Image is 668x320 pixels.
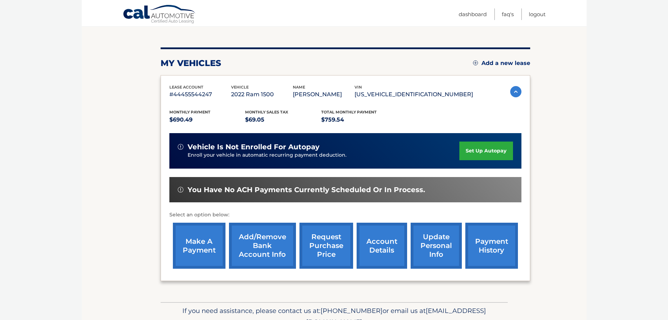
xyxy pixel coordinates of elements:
[188,185,425,194] span: You have no ACH payments currently scheduled or in process.
[231,90,293,99] p: 2022 Ram 1500
[411,223,462,269] a: update personal info
[355,90,473,99] p: [US_VEHICLE_IDENTIFICATION_NUMBER]
[510,86,521,97] img: accordion-active.svg
[355,85,362,90] span: vin
[178,144,183,150] img: alert-white.svg
[178,187,183,192] img: alert-white.svg
[188,143,319,151] span: vehicle is not enrolled for autopay
[473,60,530,67] a: Add a new lease
[173,223,225,269] a: make a payment
[293,85,305,90] span: name
[245,110,288,115] span: Monthly sales Tax
[357,223,407,269] a: account details
[293,90,355,99] p: [PERSON_NAME]
[321,110,377,115] span: Total Monthly Payment
[321,115,397,125] p: $759.54
[502,8,514,20] a: FAQ's
[229,223,296,269] a: Add/Remove bank account info
[169,85,203,90] span: lease account
[161,58,221,68] h2: my vehicles
[169,90,231,99] p: #44455544247
[529,8,546,20] a: Logout
[299,223,353,269] a: request purchase price
[473,60,478,65] img: add.svg
[245,115,321,125] p: $69.05
[459,142,513,160] a: set up autopay
[169,110,210,115] span: Monthly Payment
[231,85,249,90] span: vehicle
[465,223,518,269] a: payment history
[169,211,521,219] p: Select an option below:
[188,151,460,159] p: Enroll your vehicle in automatic recurring payment deduction.
[169,115,245,125] p: $690.49
[123,5,196,25] a: Cal Automotive
[459,8,487,20] a: Dashboard
[320,307,383,315] span: [PHONE_NUMBER]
